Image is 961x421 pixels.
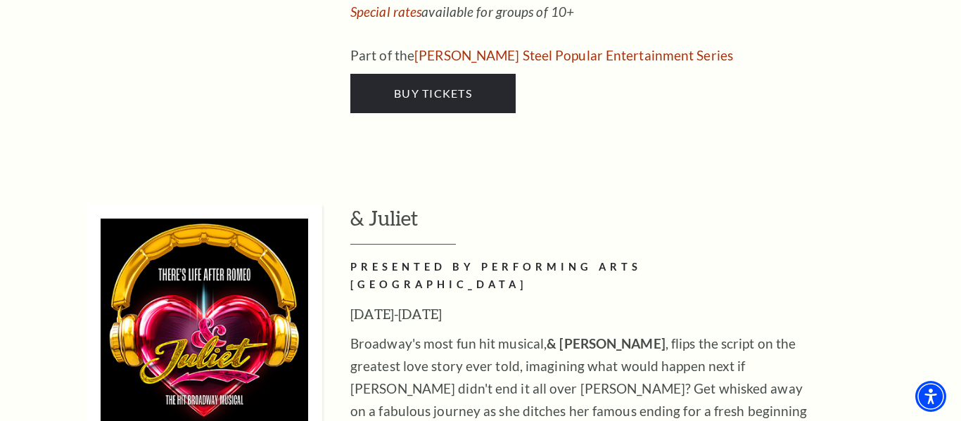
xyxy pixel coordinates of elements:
h3: [DATE]-[DATE] [350,303,808,325]
span: Buy Tickets [394,86,472,100]
h3: & Juliet [350,205,917,245]
em: available for groups of 10+ [350,4,574,20]
strong: & [PERSON_NAME] [547,335,666,351]
a: Buy Tickets [350,74,516,113]
p: Part of the [350,44,808,67]
a: Irwin Steel Popular Entertainment Series - open in a new tab [414,47,733,63]
div: Accessibility Menu [915,381,946,412]
h2: PRESENTED BY PERFORMING ARTS [GEOGRAPHIC_DATA] [350,259,808,294]
a: Special rates [350,4,421,20]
